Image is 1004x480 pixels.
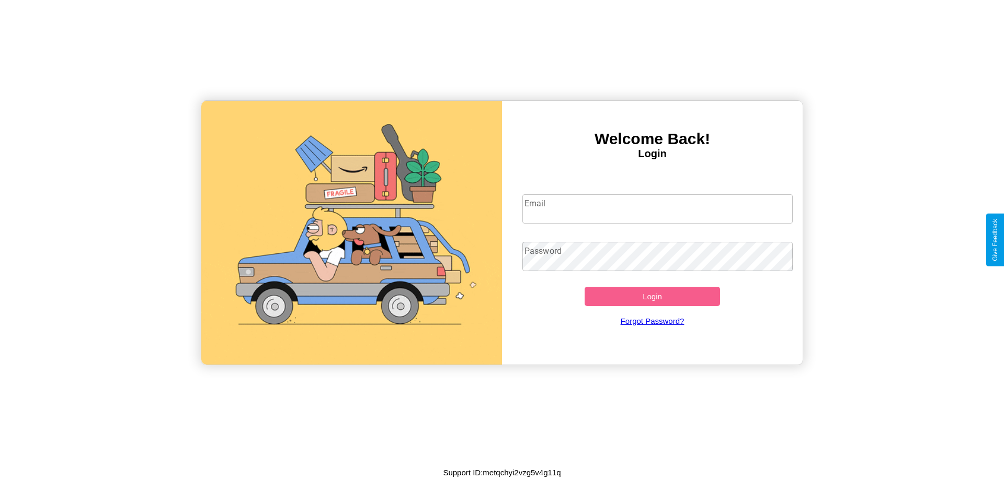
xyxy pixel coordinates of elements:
[502,130,803,148] h3: Welcome Back!
[201,101,502,365] img: gif
[991,219,999,261] div: Give Feedback
[585,287,720,306] button: Login
[502,148,803,160] h4: Login
[443,465,561,479] p: Support ID: metqchyi2vzg5v4g11q
[517,306,788,336] a: Forgot Password?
